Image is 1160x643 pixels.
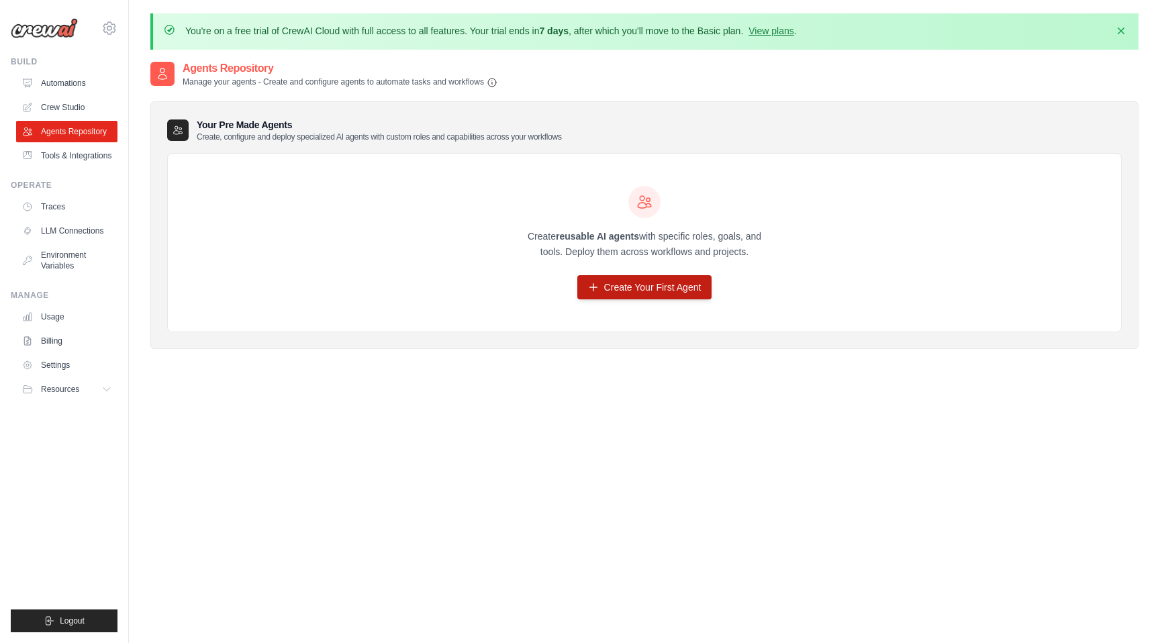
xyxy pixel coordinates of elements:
[16,196,117,217] a: Traces
[556,231,639,242] strong: reusable AI agents
[11,290,117,301] div: Manage
[16,244,117,277] a: Environment Variables
[185,24,797,38] p: You're on a free trial of CrewAI Cloud with full access to all features. Your trial ends in , aft...
[197,118,562,142] h3: Your Pre Made Agents
[16,379,117,400] button: Resources
[16,220,117,242] a: LLM Connections
[16,354,117,376] a: Settings
[16,330,117,352] a: Billing
[183,77,497,88] p: Manage your agents - Create and configure agents to automate tasks and workflows
[11,180,117,191] div: Operate
[16,97,117,118] a: Crew Studio
[539,26,569,36] strong: 7 days
[748,26,793,36] a: View plans
[197,132,562,142] p: Create, configure and deploy specialized AI agents with custom roles and capabilities across your...
[60,615,85,626] span: Logout
[516,229,773,260] p: Create with specific roles, goals, and tools. Deploy them across workflows and projects.
[11,609,117,632] button: Logout
[16,121,117,142] a: Agents Repository
[16,72,117,94] a: Automations
[16,145,117,166] a: Tools & Integrations
[183,60,497,77] h2: Agents Repository
[41,384,79,395] span: Resources
[16,306,117,328] a: Usage
[11,56,117,67] div: Build
[11,18,78,38] img: Logo
[577,275,712,299] a: Create Your First Agent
